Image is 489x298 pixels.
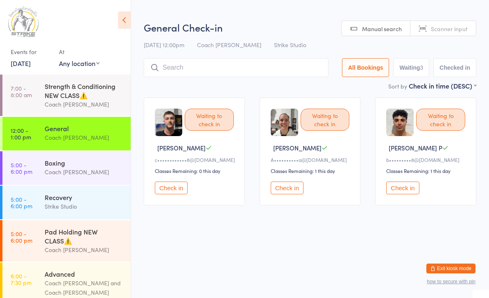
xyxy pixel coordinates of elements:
[362,25,402,33] span: Manual search
[155,182,188,194] button: Check in
[155,156,236,163] div: c••••••••••••8@[DOMAIN_NAME]
[274,41,306,49] span: Strike Studio
[273,143,321,152] span: [PERSON_NAME]
[11,162,32,175] time: 5:00 - 6:00 pm
[388,82,407,90] label: Sort by
[386,167,468,174] div: Classes Remaining: 1 this day
[433,58,476,77] button: Checked in
[185,109,234,131] div: Waiting to check in
[386,109,414,136] img: image1756955576.png
[45,167,124,177] div: Coach [PERSON_NAME]
[45,82,124,100] div: Strength & Conditioning NEW CLASS⚠️
[301,109,350,131] div: Waiting to check in
[11,230,32,243] time: 5:00 - 6:00 pm
[416,109,465,131] div: Waiting to check in
[2,75,131,116] a: 7:00 -8:00 amStrength & Conditioning NEW CLASS⚠️Coach [PERSON_NAME]
[144,58,328,77] input: Search
[409,81,476,90] div: Check in time (DESC)
[393,58,429,77] button: Waiting3
[2,151,131,185] a: 5:00 -6:00 pmBoxingCoach [PERSON_NAME]
[45,158,124,167] div: Boxing
[271,182,303,194] button: Check in
[11,273,32,286] time: 6:00 - 7:30 pm
[420,64,423,71] div: 3
[8,6,38,37] img: Strike Studio
[155,167,236,174] div: Classes Remaining: 0 this day
[144,41,184,49] span: [DATE] 12:00pm
[157,143,206,152] span: [PERSON_NAME]
[45,227,124,245] div: Pad Holding NEW CLASS⚠️
[342,58,389,77] button: All Bookings
[426,264,475,273] button: Exit kiosk mode
[386,182,419,194] button: Check in
[386,156,468,163] div: b•••••••••8@[DOMAIN_NAME]
[45,278,124,297] div: Coach [PERSON_NAME] and Coach [PERSON_NAME]
[389,143,442,152] span: [PERSON_NAME] P
[11,45,51,59] div: Events for
[271,167,352,174] div: Classes Remaining: 1 this day
[45,202,124,211] div: Strike Studio
[2,117,131,150] a: 12:00 -1:00 pmGeneralCoach [PERSON_NAME]
[45,100,124,109] div: Coach [PERSON_NAME]
[11,85,32,98] time: 7:00 - 8:00 am
[45,133,124,142] div: Coach [PERSON_NAME]
[144,20,476,34] h2: General Check-in
[11,127,31,140] time: 12:00 - 1:00 pm
[155,109,182,136] img: image1738224704.png
[45,124,124,133] div: General
[427,279,475,284] button: how to secure with pin
[45,193,124,202] div: Recovery
[59,59,100,68] div: Any location
[59,45,100,59] div: At
[2,186,131,219] a: 5:00 -6:00 pmRecoveryStrike Studio
[11,59,31,68] a: [DATE]
[11,196,32,209] time: 5:00 - 6:00 pm
[197,41,261,49] span: Coach [PERSON_NAME]
[431,25,468,33] span: Scanner input
[2,220,131,262] a: 5:00 -6:00 pmPad Holding NEW CLASS⚠️Coach [PERSON_NAME]
[45,245,124,255] div: Coach [PERSON_NAME]
[45,269,124,278] div: Advanced
[271,109,298,136] img: image1751885027.png
[271,156,352,163] div: A••••••••••a@[DOMAIN_NAME]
